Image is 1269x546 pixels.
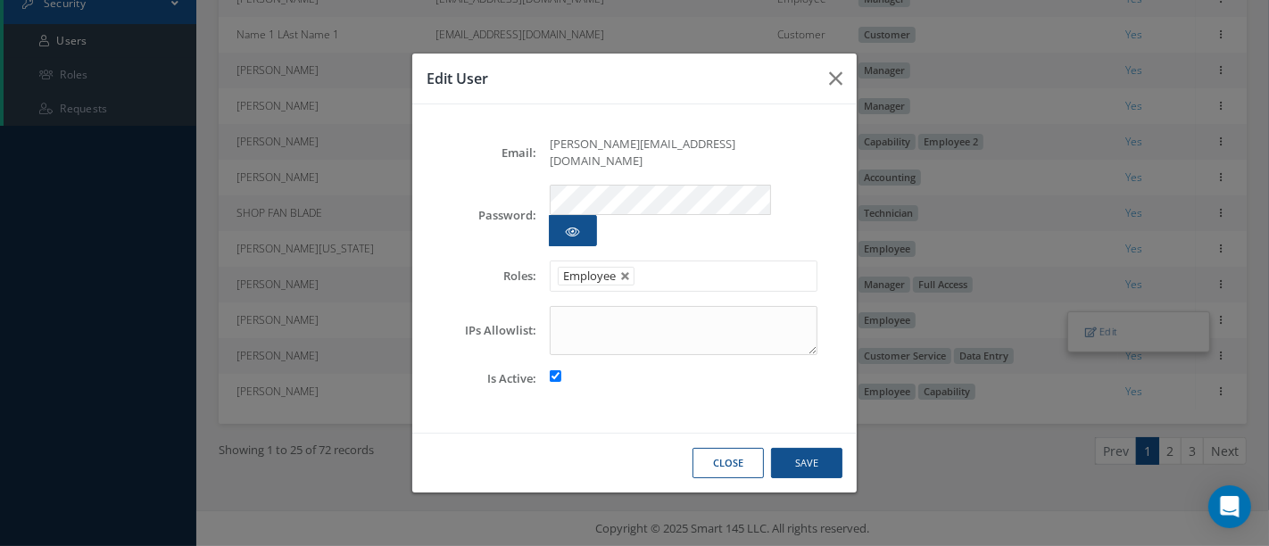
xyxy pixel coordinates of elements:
label: Roles: [438,269,536,283]
h3: Edit User [427,68,815,89]
div: Open Intercom Messenger [1208,485,1251,528]
label: Is Active: [438,372,536,385]
span: Employee [563,268,616,284]
button: Close [693,448,764,479]
label: IPs Allowlist: [438,324,536,337]
button: Save [771,448,842,479]
label: Email: [438,146,536,160]
span: [PERSON_NAME][EMAIL_ADDRESS][DOMAIN_NAME] [550,136,735,170]
label: Password: [438,209,536,222]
